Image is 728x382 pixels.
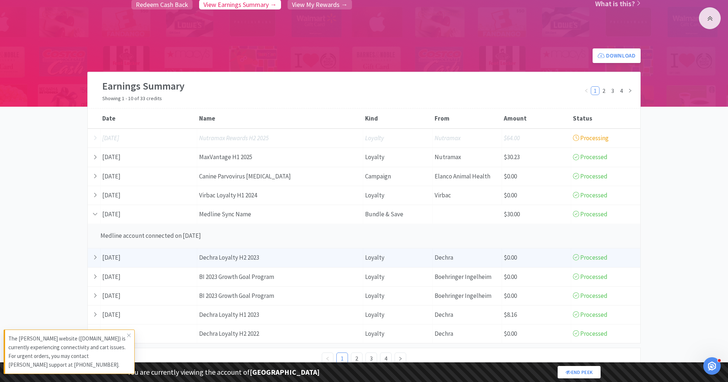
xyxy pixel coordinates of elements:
div: Dechra [433,248,502,267]
div: $0.00 [502,248,571,267]
li: 3 [365,353,377,364]
p: The [PERSON_NAME] website ([DOMAIN_NAME]) is currently experiencing connectivity and cart issues.... [8,334,127,369]
div: Status [573,114,638,122]
div: Bundle & Save [363,205,432,224]
div: $64.00 [502,129,571,147]
div: From [435,114,500,122]
div: [DATE] [100,186,197,205]
span: Processed [573,273,608,281]
i: icon: left [325,357,330,361]
div: Loyalty [363,248,432,267]
li: Previous Page [322,353,333,364]
li: 1 [591,86,600,95]
a: 3 [366,353,377,364]
span: Redeem Cash Back [136,0,188,9]
li: Next Page [626,86,634,95]
a: 2 [351,353,362,364]
div: Nutramax [433,148,502,166]
span: Processed [573,210,608,218]
li: Previous Page [582,86,591,95]
strong: [GEOGRAPHIC_DATA] [250,367,320,377]
div: Loyalty [363,287,432,305]
div: Dechra [433,306,502,324]
div: Virbac [433,186,502,205]
div: Loyalty [363,306,432,324]
a: End Peek [558,366,601,378]
div: Dechra Loyalty H2 2023 [197,248,363,267]
div: [DATE] [100,129,197,147]
div: Loyalty [363,186,432,205]
span: View My Rewards → [292,0,348,9]
li: 2 [351,353,363,364]
p: You are currently viewing the account of [127,366,320,378]
div: [DATE] [100,324,197,343]
div: $0.00 [502,186,571,205]
li: 4 [380,353,392,364]
a: Download [593,48,641,63]
li: Next Page [395,353,406,364]
div: Boehringer Ingelheim [433,287,502,305]
li: 3 [608,86,617,95]
div: [DATE] [100,248,197,267]
div: Virbac Loyalty H1 2024 [197,186,363,205]
div: Elanco Animal Health [433,167,502,186]
i: icon: right [398,357,403,361]
div: BI 2023 Growth Goal Program [197,268,363,286]
div: $0.00 [502,324,571,343]
span: Processed [573,153,608,161]
div: Loyalty [363,148,432,166]
div: BI 2023 Growth Goal Program [197,287,363,305]
div: Kind [365,114,431,122]
div: Dechra [433,324,502,343]
div: Medline Sync Name [197,205,363,224]
div: Loyalty [363,268,432,286]
li: 2 [600,86,608,95]
div: Nutramax [433,129,502,147]
div: Loyalty [363,324,432,343]
div: Dechra Loyalty H1 2023 [197,306,363,324]
div: Boehringer Ingelheim [433,268,502,286]
div: [DATE] [100,287,197,305]
li: 1 [336,353,348,364]
li: 4 [617,86,626,95]
div: [DATE] [100,167,197,186]
div: [DATE] [100,306,197,324]
h2: Earnings Summary [102,78,582,94]
div: $8.16 [502,306,571,324]
iframe: Intercom live chat [703,357,721,375]
span: View Earnings Summary → [203,0,277,9]
div: $0.00 [502,287,571,305]
div: Amount [504,114,569,122]
div: [DATE] [100,205,197,224]
a: 1 [591,87,599,95]
div: Campaign [363,167,432,186]
div: Loyalty [363,129,432,147]
div: [DATE] [100,268,197,286]
div: [DATE] [100,148,197,166]
div: $0.00 [502,268,571,286]
i: icon: left [584,88,589,93]
span: Processed [573,292,608,300]
div: MaxVantage H1 2025 [197,148,363,166]
span: Processed [573,311,608,319]
div: $30.23 [502,148,571,166]
div: $0.00 [502,167,571,186]
span: Processing [573,134,609,142]
a: 2 [600,87,608,95]
div: $30.00 [502,205,571,224]
h6: Showing 1 - 10 of 33 credits [102,94,582,102]
span: Processed [573,191,608,199]
div: Dechra Loyalty H2 2022 [197,324,363,343]
div: Date [102,114,195,122]
a: 3 [609,87,617,95]
span: Processed [573,172,608,180]
a: 4 [380,353,391,364]
a: 1 [337,353,348,364]
a: 4 [617,87,625,95]
span: Processed [573,330,608,338]
p: Medline account connected on [DATE] [100,231,628,241]
div: Name [199,114,361,122]
div: Nutramax Rewards H2 2025 [197,129,363,147]
div: Canine Parvovirus [MEDICAL_DATA] [197,167,363,186]
i: icon: right [628,88,632,93]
